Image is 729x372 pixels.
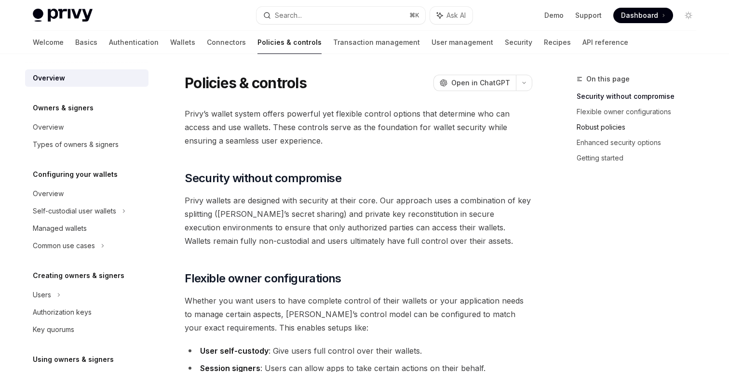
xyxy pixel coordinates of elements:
h5: Configuring your wallets [33,169,118,180]
div: Users [33,289,51,301]
a: Overview [25,69,148,87]
a: Recipes [544,31,571,54]
a: Enhanced security options [577,135,704,150]
a: Security without compromise [577,89,704,104]
a: Managed wallets [25,220,148,237]
button: Open in ChatGPT [433,75,516,91]
a: Transaction management [333,31,420,54]
a: User management [432,31,493,54]
span: Privy’s wallet system offers powerful yet flexible control options that determine who can access ... [185,107,532,147]
a: Robust policies [577,120,704,135]
a: Overview [25,185,148,202]
span: Ask AI [446,11,466,20]
h5: Using owners & signers [33,354,114,365]
button: Toggle dark mode [681,8,696,23]
a: Authorization keys [25,304,148,321]
a: Connectors [207,31,246,54]
div: Self-custodial user wallets [33,205,116,217]
a: Authentication [109,31,159,54]
a: Demo [544,11,564,20]
h1: Policies & controls [185,74,307,92]
a: Dashboard [613,8,673,23]
div: Overview [33,188,64,199]
h5: Owners & signers [33,102,94,114]
img: light logo [33,9,93,22]
a: Types of owners & signers [25,136,148,153]
a: Key quorums [25,321,148,338]
span: Open in ChatGPT [451,78,510,88]
a: Flexible owner configurations [577,104,704,120]
span: Whether you want users to have complete control of their wallets or your application needs to man... [185,294,532,334]
button: Ask AI [430,7,472,24]
a: Getting started [577,150,704,166]
span: Security without compromise [185,171,341,186]
a: API reference [582,31,628,54]
a: Overview [25,119,148,136]
span: On this page [586,73,630,85]
div: Authorization keys [33,306,92,318]
span: ⌘ K [409,12,419,19]
a: Security [505,31,532,54]
span: Dashboard [621,11,658,20]
div: Key quorums [33,324,74,335]
span: Flexible owner configurations [185,271,341,286]
div: Overview [33,72,65,84]
a: Basics [75,31,97,54]
div: Types of owners & signers [33,139,119,150]
div: Common use cases [33,240,95,252]
strong: User self-custody [200,346,269,356]
span: Privy wallets are designed with security at their core. Our approach uses a combination of key sp... [185,194,532,248]
h5: Creating owners & signers [33,270,124,281]
a: Support [575,11,602,20]
a: Policies & controls [257,31,322,54]
a: Welcome [33,31,64,54]
div: Overview [33,121,64,133]
a: Wallets [170,31,195,54]
div: Managed wallets [33,223,87,234]
button: Search...⌘K [256,7,425,24]
li: : Give users full control over their wallets. [185,344,532,358]
div: Search... [275,10,302,21]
